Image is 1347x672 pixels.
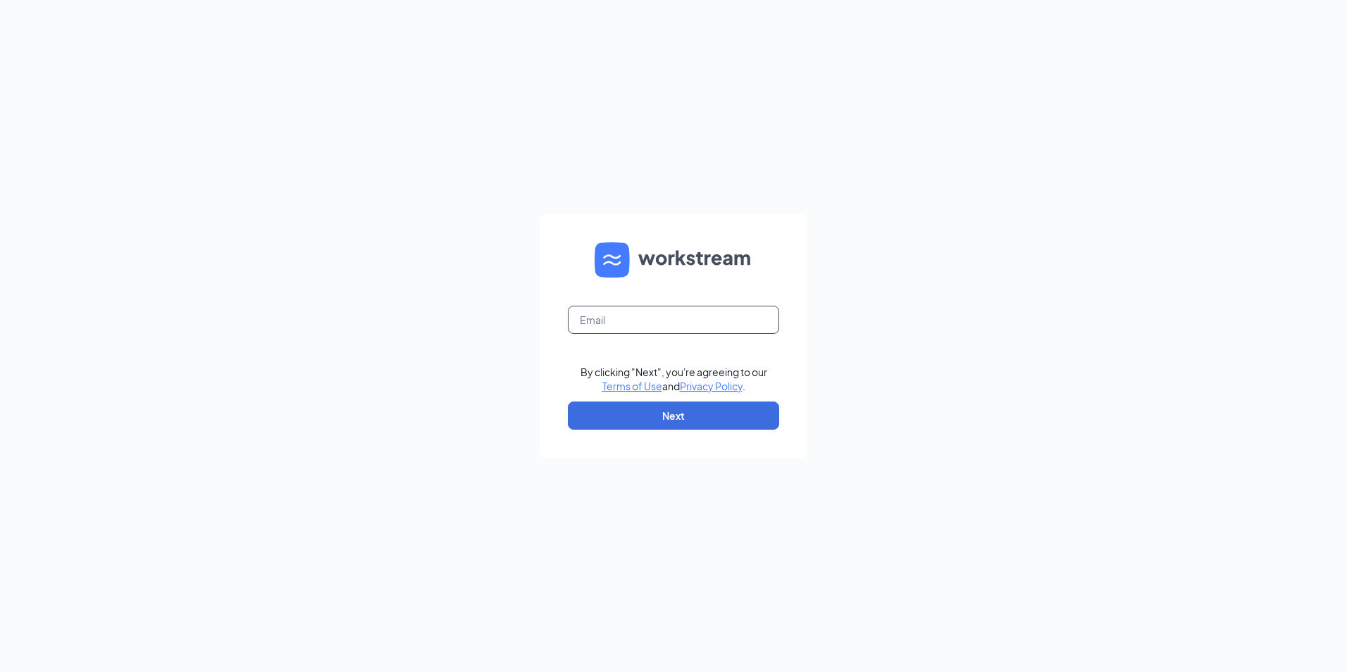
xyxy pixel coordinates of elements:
img: WS logo and Workstream text [595,242,752,278]
a: Privacy Policy [680,380,743,392]
input: Email [568,306,779,334]
button: Next [568,402,779,430]
a: Terms of Use [602,380,662,392]
div: By clicking "Next", you're agreeing to our and . [581,365,767,393]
